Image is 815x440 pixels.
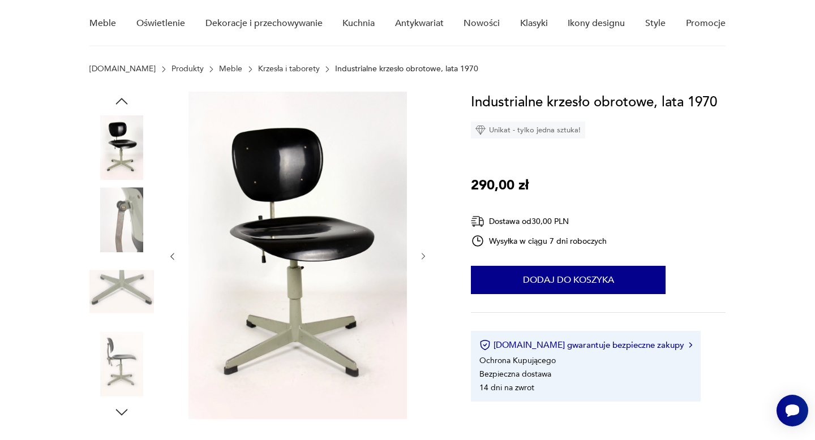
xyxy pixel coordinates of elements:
img: Zdjęcie produktu Industrialne krzesło obrotowe, lata 1970 [89,260,154,324]
div: Unikat - tylko jedna sztuka! [471,122,585,139]
a: Meble [89,2,116,45]
img: Zdjęcie produktu Industrialne krzesło obrotowe, lata 1970 [89,115,154,180]
a: Oświetlenie [136,2,185,45]
div: Dostawa od 30,00 PLN [471,214,607,228]
button: Dodaj do koszyka [471,266,666,294]
a: Krzesła i taborety [258,64,320,74]
a: Promocje [686,2,726,45]
a: [DOMAIN_NAME] [89,64,156,74]
a: Kuchnia [342,2,375,45]
a: Style [645,2,666,45]
img: Zdjęcie produktu Industrialne krzesło obrotowe, lata 1970 [188,92,407,419]
button: [DOMAIN_NAME] gwarantuje bezpieczne zakupy [479,339,692,351]
img: Ikona certyfikatu [479,339,491,351]
img: Zdjęcie produktu Industrialne krzesło obrotowe, lata 1970 [89,187,154,252]
a: Produkty [171,64,204,74]
p: Industrialne krzesło obrotowe, lata 1970 [335,64,478,74]
h1: Industrialne krzesło obrotowe, lata 1970 [471,92,717,113]
li: Ochrona Kupującego [479,355,556,366]
iframe: Smartsupp widget button [777,395,808,426]
a: Klasyki [520,2,548,45]
a: Ikony designu [568,2,625,45]
a: Meble [219,64,242,74]
a: Nowości [464,2,500,45]
li: Bezpieczna dostawa [479,369,551,379]
div: Wysyłka w ciągu 7 dni roboczych [471,234,607,248]
li: 14 dni na zwrot [479,382,534,393]
p: 290,00 zł [471,175,529,196]
img: Ikona diamentu [475,125,486,135]
a: Antykwariat [395,2,444,45]
img: Ikona strzałki w prawo [689,342,692,348]
a: Dekoracje i przechowywanie [205,2,323,45]
img: Zdjęcie produktu Industrialne krzesło obrotowe, lata 1970 [89,331,154,396]
img: Ikona dostawy [471,214,484,228]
